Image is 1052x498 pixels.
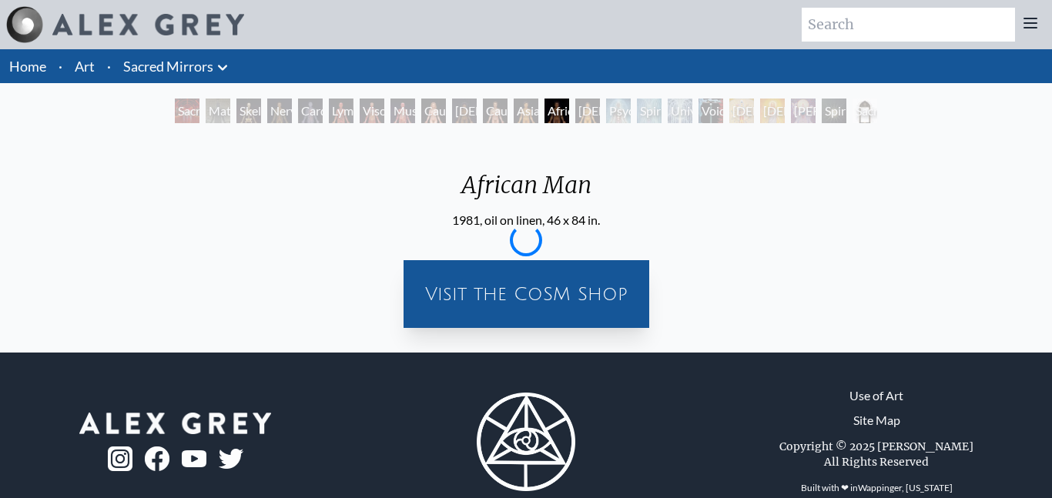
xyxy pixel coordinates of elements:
[824,454,929,470] div: All Rights Reserved
[760,99,785,123] div: [DEMOGRAPHIC_DATA]
[853,411,900,429] a: Site Map
[329,99,353,123] div: Lymphatic System
[101,49,117,83] li: ·
[449,211,604,229] div: 1981, oil on linen, 46 x 84 in.
[123,55,213,77] a: Sacred Mirrors
[360,99,384,123] div: Viscera
[637,99,662,123] div: Spiritual Energy System
[267,99,292,123] div: Nervous System
[514,99,538,123] div: Asian Man
[858,482,953,493] a: Wappinger, [US_STATE]
[452,99,477,123] div: [DEMOGRAPHIC_DATA] Woman
[779,439,973,454] div: Copyright © 2025 [PERSON_NAME]
[449,171,604,211] div: African Man
[108,446,132,471] img: ig-logo.png
[575,99,600,123] div: [DEMOGRAPHIC_DATA] Woman
[849,386,903,405] a: Use of Art
[421,99,446,123] div: Caucasian Woman
[483,99,508,123] div: Caucasian Man
[606,99,631,123] div: Psychic Energy System
[9,58,46,75] a: Home
[853,99,877,123] div: Sacred Mirrors Frame
[236,99,261,123] div: Skeletal System
[52,49,69,83] li: ·
[145,446,169,471] img: fb-logo.png
[699,99,723,123] div: Void Clear Light
[75,55,95,77] a: Art
[298,99,323,123] div: Cardiovascular System
[822,99,846,123] div: Spiritual World
[206,99,230,123] div: Material World
[791,99,816,123] div: [PERSON_NAME]
[390,99,415,123] div: Muscle System
[413,269,640,319] a: Visit the CoSM Shop
[802,8,1015,42] input: Search
[729,99,754,123] div: [DEMOGRAPHIC_DATA]
[175,99,199,123] div: Sacred Mirrors Room, [GEOGRAPHIC_DATA]
[544,99,569,123] div: African Man
[182,450,206,468] img: youtube-logo.png
[668,99,692,123] div: Universal Mind Lattice
[219,449,243,469] img: twitter-logo.png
